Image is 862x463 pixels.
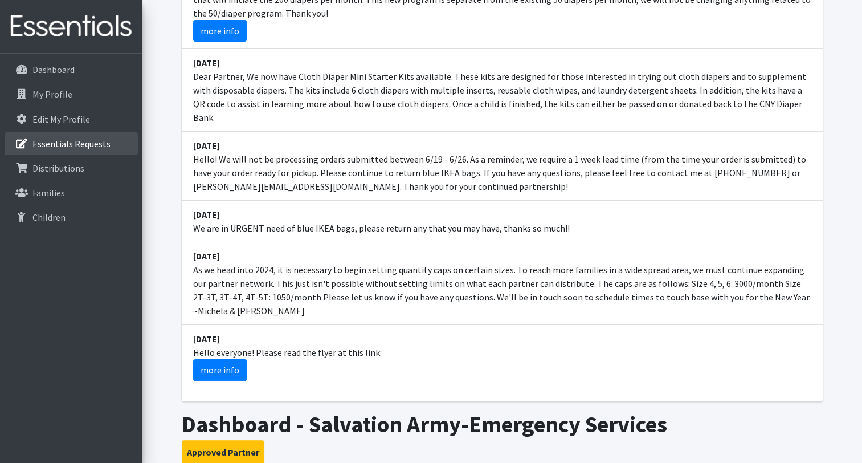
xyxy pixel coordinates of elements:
[5,58,138,81] a: Dashboard
[5,157,138,180] a: Distributions
[32,88,72,100] p: My Profile
[32,187,65,198] p: Families
[5,7,138,46] img: HumanEssentials
[193,250,220,262] strong: [DATE]
[32,113,90,125] p: Edit My Profile
[182,49,823,132] li: Dear Partner, We now have Cloth Diaper Mini Starter Kits available. These kits are designed for t...
[32,163,84,174] p: Distributions
[32,212,66,223] p: Children
[182,242,823,325] li: As we head into 2024, it is necessary to begin setting quantity caps on certain sizes. To reach m...
[182,132,823,201] li: Hello! We will not be processing orders submitted between 6/19 - 6/26. As a reminder, we require ...
[5,108,138,131] a: Edit My Profile
[32,138,111,149] p: Essentials Requests
[5,181,138,204] a: Families
[182,201,823,242] li: We are in URGENT need of blue IKEA bags, please return any that you may have, thanks so much!!
[32,64,75,75] p: Dashboard
[193,209,220,220] strong: [DATE]
[5,132,138,155] a: Essentials Requests
[193,57,220,68] strong: [DATE]
[193,333,220,344] strong: [DATE]
[193,359,247,381] a: more info
[182,325,823,388] li: Hello everyone! Please read the flyer at this link:
[5,83,138,105] a: My Profile
[5,206,138,229] a: Children
[182,411,823,438] h1: Dashboard - Salvation Army-Emergency Services
[193,20,247,42] a: more info
[193,140,220,151] strong: [DATE]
